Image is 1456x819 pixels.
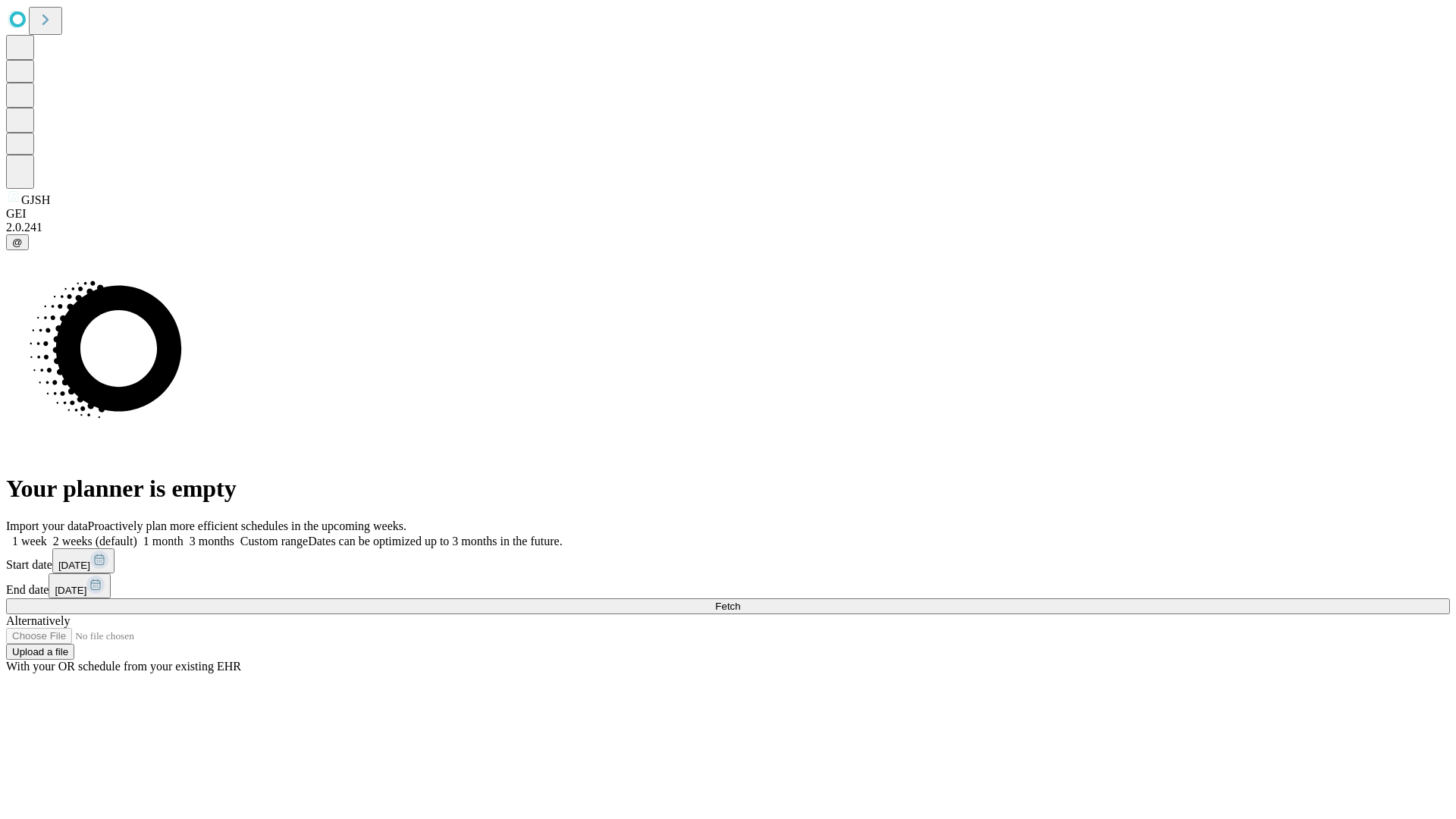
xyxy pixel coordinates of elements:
span: Alternatively [6,614,70,627]
span: [DATE] [55,585,86,596]
span: Fetch [715,601,740,612]
div: GEI [6,207,1450,221]
span: 3 months [190,535,234,548]
span: With your OR schedule from your existing EHR [6,660,241,673]
span: Proactively plan more efficient schedules in the upcoming weeks. [88,519,406,532]
div: End date [6,573,1450,598]
button: Upload a file [6,644,74,660]
span: @ [12,237,23,248]
button: [DATE] [52,548,115,573]
span: [DATE] [58,560,90,571]
span: 1 month [143,535,184,548]
button: [DATE] [49,573,111,598]
div: Start date [6,548,1450,573]
div: 2.0.241 [6,221,1450,234]
button: Fetch [6,598,1450,614]
span: Custom range [240,535,308,548]
button: @ [6,234,29,250]
span: 1 week [12,535,47,548]
span: 2 weeks (default) [53,535,137,548]
span: Dates can be optimized up to 3 months in the future. [308,535,562,548]
h1: Your planner is empty [6,475,1450,503]
span: Import your data [6,519,88,532]
span: GJSH [21,193,50,206]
